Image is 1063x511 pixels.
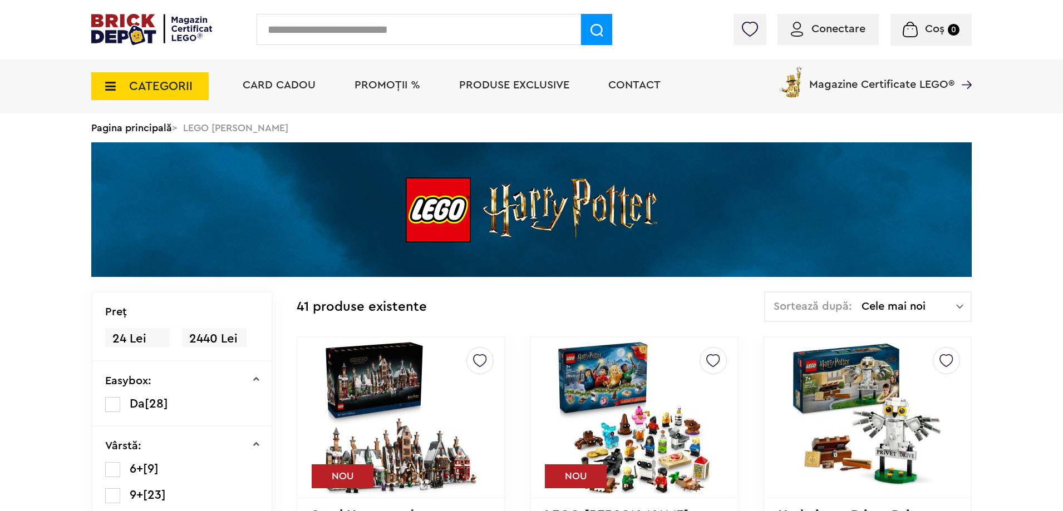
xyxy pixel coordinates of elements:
small: 0 [948,24,959,36]
img: Satul Hogsmeade [323,340,479,495]
img: Hedwig pe Privet Drive nr. 4 - Ambalaj deteriorat [789,340,945,495]
span: 24 Lei [105,328,170,350]
span: 2440 Lei [182,328,247,350]
a: Contact [608,80,661,91]
p: Easybox: [105,375,151,386]
div: > LEGO [PERSON_NAME] [91,113,972,142]
img: LEGO Harry Potter Calendar de advent 2025 [556,340,712,495]
span: CATEGORII [129,80,193,92]
p: Vârstă: [105,440,141,452]
div: NOU [545,464,607,488]
span: [28] [145,398,168,410]
span: Coș [925,23,944,34]
a: PROMOȚII % [355,80,420,91]
span: Da [130,398,145,410]
a: Conectare [791,23,865,34]
span: [23] [143,489,166,501]
span: 9+ [130,489,143,501]
div: NOU [312,464,373,488]
span: 6+ [130,463,143,475]
span: Sortează după: [774,301,852,312]
a: Magazine Certificate LEGO® [954,65,972,76]
span: Magazine Certificate LEGO® [809,65,954,90]
a: Card Cadou [243,80,316,91]
span: Cele mai noi [862,301,956,312]
div: 41 produse existente [297,291,427,323]
p: Preţ [105,306,127,317]
img: LEGO Harry Potter [91,142,972,277]
span: [9] [143,463,159,475]
a: Pagina principală [91,123,172,133]
a: Produse exclusive [459,80,569,91]
span: Conectare [811,23,865,34]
